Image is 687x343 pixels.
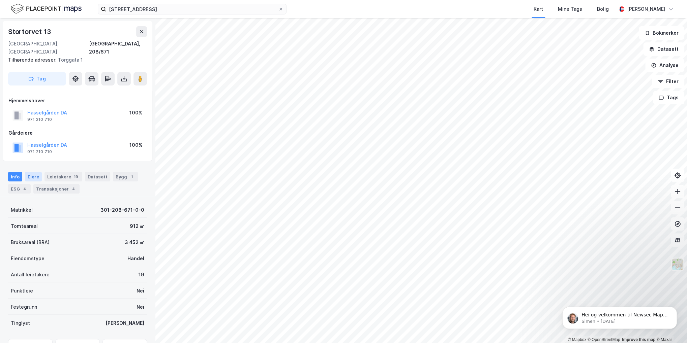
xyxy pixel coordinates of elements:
[8,97,147,105] div: Hjemmelshaver
[25,172,42,181] div: Eiere
[8,40,89,56] div: [GEOGRAPHIC_DATA], [GEOGRAPHIC_DATA]
[652,75,684,88] button: Filter
[8,26,52,37] div: Stortorvet 13
[27,117,52,122] div: 971 210 710
[11,206,33,214] div: Matrikkel
[128,173,135,180] div: 1
[11,287,33,295] div: Punktleie
[653,91,684,104] button: Tags
[671,258,684,271] img: Z
[645,59,684,72] button: Analyse
[8,184,31,194] div: ESG
[11,319,30,327] div: Tinglyst
[8,57,58,63] span: Tilhørende adresser:
[639,26,684,40] button: Bokmerker
[552,293,687,340] iframe: Intercom notifications message
[27,149,52,155] div: 971 210 710
[8,129,147,137] div: Gårdeiere
[627,5,665,13] div: [PERSON_NAME]
[125,238,144,246] div: 3 452 ㎡
[588,337,620,342] a: OpenStreetMap
[137,287,144,295] div: Nei
[21,185,28,192] div: 4
[11,238,50,246] div: Bruksareal (BRA)
[11,222,38,230] div: Tomteareal
[127,254,144,263] div: Handel
[44,172,82,181] div: Leietakere
[622,337,655,342] a: Improve this map
[70,185,77,192] div: 4
[106,319,144,327] div: [PERSON_NAME]
[8,172,22,181] div: Info
[113,172,138,181] div: Bygg
[643,42,684,56] button: Datasett
[129,109,143,117] div: 100%
[534,5,543,13] div: Kart
[129,141,143,149] div: 100%
[106,4,278,14] input: Søk på adresse, matrikkel, gårdeiere, leietakere eller personer
[137,303,144,311] div: Nei
[8,56,142,64] div: Torggata 1
[89,40,147,56] div: [GEOGRAPHIC_DATA], 208/671
[8,72,66,85] button: Tag
[33,184,80,194] div: Transaksjoner
[139,271,144,279] div: 19
[11,3,82,15] img: logo.f888ab2527a4732fd821a326f86c7f29.svg
[72,173,80,180] div: 19
[100,206,144,214] div: 301-208-671-0-0
[568,337,586,342] a: Mapbox
[11,254,44,263] div: Eiendomstype
[11,271,50,279] div: Antall leietakere
[558,5,582,13] div: Mine Tags
[597,5,609,13] div: Bolig
[130,222,144,230] div: 912 ㎡
[11,303,37,311] div: Festegrunn
[85,172,110,181] div: Datasett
